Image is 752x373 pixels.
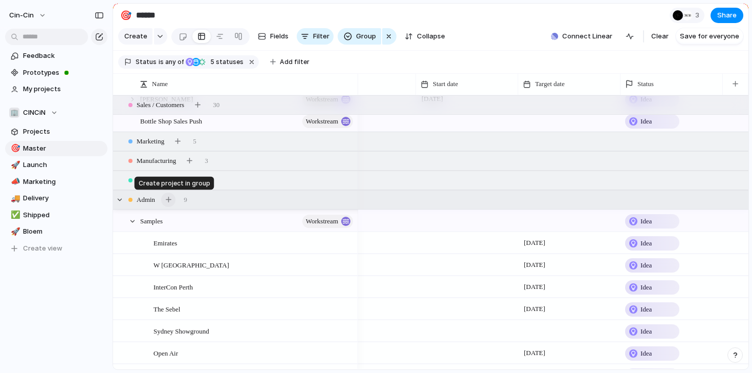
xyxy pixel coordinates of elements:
[5,124,107,139] a: Projects
[137,136,164,147] span: Marketing
[11,176,18,188] div: 📣
[184,195,187,205] span: 9
[213,100,219,110] span: 30
[23,143,104,154] span: Master
[338,28,381,45] button: Group
[254,28,293,45] button: Fields
[153,237,177,248] span: Emirates
[5,48,107,64] a: Feedback
[521,347,548,359] span: [DATE]
[11,159,18,171] div: 🚀
[23,51,104,61] span: Feedback
[9,143,19,154] button: 🎯
[137,100,184,110] span: Sales / Customers
[23,210,104,220] span: Shipped
[306,114,338,129] span: workstream
[153,347,178,359] span: Open Air
[9,108,19,118] div: 🏢
[11,209,18,221] div: ✅
[640,348,652,359] span: Idea
[153,259,229,271] span: W [GEOGRAPHIC_DATA]
[164,57,184,67] span: any of
[23,127,104,137] span: Projects
[137,195,155,205] span: Admin
[521,281,548,293] span: [DATE]
[356,31,376,42] span: Group
[23,68,104,78] span: Prototypes
[637,79,654,89] span: Status
[23,160,104,170] span: Launch
[23,243,62,254] span: Create view
[137,156,176,166] span: Manufacturing
[205,156,208,166] span: 3
[680,31,739,42] span: Save for everyone
[153,281,193,293] span: InterCon Perth
[640,116,652,127] span: Idea
[535,79,565,89] span: Target date
[159,57,164,67] span: is
[640,260,652,271] span: Idea
[417,31,445,42] span: Collapse
[433,79,458,89] span: Start date
[5,65,107,80] a: Prototypes
[651,31,669,42] span: Clear
[152,79,168,89] span: Name
[270,31,289,42] span: Fields
[717,10,737,20] span: Share
[193,136,196,147] span: 5
[120,8,131,22] div: 🎯
[280,57,309,67] span: Add filter
[521,303,548,315] span: [DATE]
[137,175,180,185] span: Events / Collabs
[9,226,19,237] button: 🚀
[306,214,338,229] span: workstream
[297,28,334,45] button: Filter
[23,108,46,118] span: CINCiN
[695,10,702,20] span: 3
[11,142,18,154] div: 🎯
[11,226,18,238] div: 🚀
[23,193,104,203] span: Delivery
[157,56,186,68] button: isany of
[547,29,616,44] button: Connect Linear
[5,224,107,239] a: 🚀Bloem
[640,216,652,226] span: Idea
[302,215,353,228] button: workstream
[647,28,673,45] button: Clear
[140,115,202,127] span: Bottle Shop Sales Push
[711,8,743,23] button: Share
[23,177,104,187] span: Marketing
[640,238,652,248] span: Idea
[207,58,216,66] span: 5
[5,157,107,173] a: 🚀Launch
[5,241,107,256] button: Create view
[5,191,107,206] a: 🚚Delivery
[118,7,134,24] button: 🎯
[5,208,107,223] a: ✅Shipped
[521,237,548,249] span: [DATE]
[9,210,19,220] button: ✅
[23,226,104,237] span: Bloem
[136,57,157,67] span: Status
[140,215,163,226] span: Samples
[676,28,743,45] button: Save for everyone
[562,31,612,42] span: Connect Linear
[23,84,104,94] span: My projects
[153,325,209,337] span: Sydney Showground
[5,7,52,24] button: cin-cin
[5,174,107,190] a: 📣Marketing
[302,115,353,128] button: workstream
[11,193,18,204] div: 🚚
[153,303,180,315] span: The Sebel
[9,160,19,170] button: 🚀
[640,326,652,337] span: Idea
[640,304,652,315] span: Idea
[207,57,244,67] span: statuses
[5,141,107,156] a: 🎯Master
